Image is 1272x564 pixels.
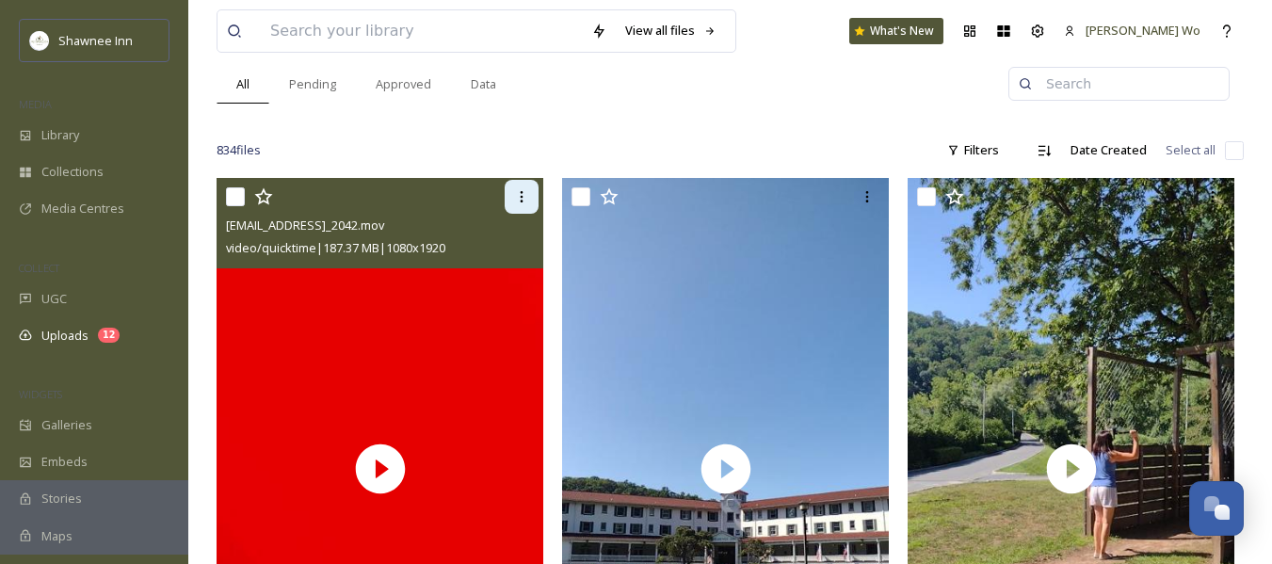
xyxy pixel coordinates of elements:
span: Shawnee Inn [58,32,133,49]
span: Data [471,75,496,93]
span: Collections [41,163,104,181]
span: All [236,75,250,93]
span: video/quicktime | 187.37 MB | 1080 x 1920 [226,239,445,256]
div: Filters [938,132,1008,169]
span: Maps [41,527,72,545]
input: Search [1037,65,1219,103]
a: View all files [616,12,726,49]
span: [PERSON_NAME] Wo [1086,22,1200,39]
span: Media Centres [41,200,124,218]
span: 834 file s [217,141,261,159]
div: 12 [98,328,120,343]
span: Embeds [41,453,88,471]
span: Approved [376,75,431,93]
span: Select all [1166,141,1216,159]
div: Date Created [1061,132,1156,169]
span: Stories [41,490,82,508]
span: Uploads [41,327,89,345]
span: COLLECT [19,261,59,275]
img: shawnee-300x300.jpg [30,31,49,50]
button: Open Chat [1189,481,1244,536]
span: [EMAIL_ADDRESS]_2042.mov [226,217,384,234]
input: Search your library [261,10,582,52]
span: WIDGETS [19,387,62,401]
span: MEDIA [19,97,52,111]
span: Library [41,126,79,144]
a: [PERSON_NAME] Wo [1055,12,1210,49]
a: What's New [849,18,943,44]
span: Pending [289,75,336,93]
span: UGC [41,290,67,308]
span: Galleries [41,416,92,434]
